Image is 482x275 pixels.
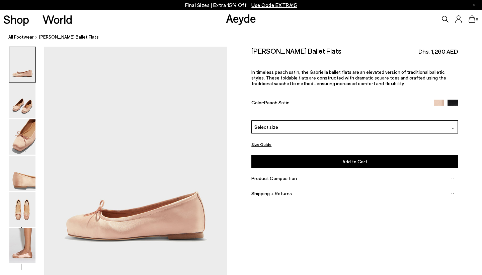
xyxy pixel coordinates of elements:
[469,15,475,23] a: 0
[475,17,479,21] span: 0
[264,100,290,105] span: Peach Satin
[8,34,34,41] a: All Footwear
[251,140,271,149] button: Size Guide
[251,100,427,107] div: Color:
[39,34,99,41] span: [PERSON_NAME] Ballet Flats
[254,123,278,130] span: Select size
[451,177,454,180] img: svg%3E
[418,47,458,56] span: Dhs. 1,260 AED
[251,190,292,196] span: Shipping + Returns
[342,159,367,164] span: Add to Cart
[9,47,35,82] img: Gabriella Satin Ballet Flats - Image 1
[9,119,35,155] img: Gabriella Satin Ballet Flats - Image 3
[251,69,446,86] span: In timeless peach satin, the Gabriella ballet flats are an elevated version of traditional ballet...
[3,13,29,25] a: Shop
[185,1,297,9] p: Final Sizes | Extra 15% Off
[251,155,458,168] button: Add to Cart
[251,2,297,8] span: Navigate to /collections/ss25-final-sizes
[9,83,35,118] img: Gabriella Satin Ballet Flats - Image 2
[451,192,454,195] img: svg%3E
[8,28,482,47] nav: breadcrumb
[251,175,297,181] span: Product Composition
[9,156,35,191] img: Gabriella Satin Ballet Flats - Image 4
[43,13,72,25] a: World
[226,11,256,25] a: Aeyde
[9,228,35,263] img: Gabriella Satin Ballet Flats - Image 6
[251,47,341,55] h2: [PERSON_NAME] Ballet Flats
[452,127,455,130] img: svg%3E
[9,192,35,227] img: Gabriella Satin Ballet Flats - Image 5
